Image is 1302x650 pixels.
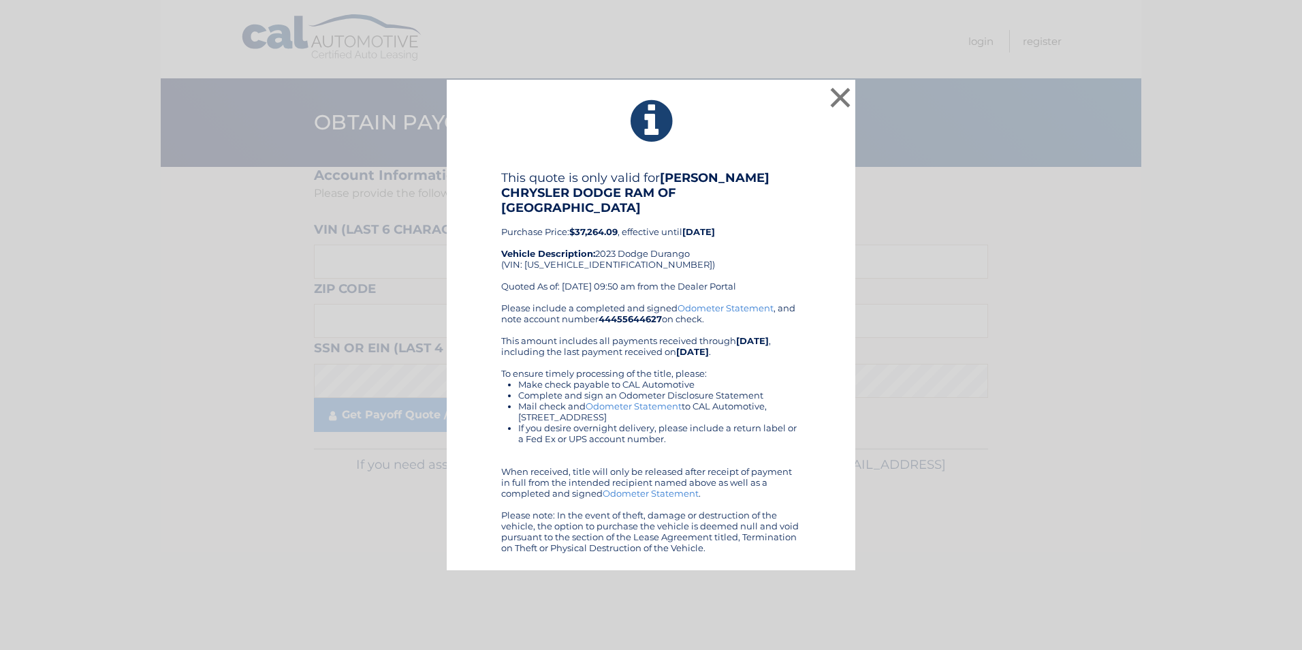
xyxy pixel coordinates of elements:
[518,422,801,444] li: If you desire overnight delivery, please include a return label or a Fed Ex or UPS account number.
[827,84,854,111] button: ×
[518,390,801,401] li: Complete and sign an Odometer Disclosure Statement
[501,170,801,303] div: Purchase Price: , effective until 2023 Dodge Durango (VIN: [US_VEHICLE_IDENTIFICATION_NUMBER]) Qu...
[501,170,769,215] b: [PERSON_NAME] CHRYSLER DODGE RAM OF [GEOGRAPHIC_DATA]
[676,346,709,357] b: [DATE]
[599,313,662,324] b: 44455644627
[569,226,618,237] b: $37,264.09
[682,226,715,237] b: [DATE]
[501,170,801,215] h4: This quote is only valid for
[501,303,801,553] div: Please include a completed and signed , and note account number on check. This amount includes al...
[501,248,595,259] strong: Vehicle Description:
[736,335,769,346] b: [DATE]
[586,401,682,412] a: Odometer Statement
[518,379,801,390] li: Make check payable to CAL Automotive
[603,488,699,499] a: Odometer Statement
[678,303,774,313] a: Odometer Statement
[518,401,801,422] li: Mail check and to CAL Automotive, [STREET_ADDRESS]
